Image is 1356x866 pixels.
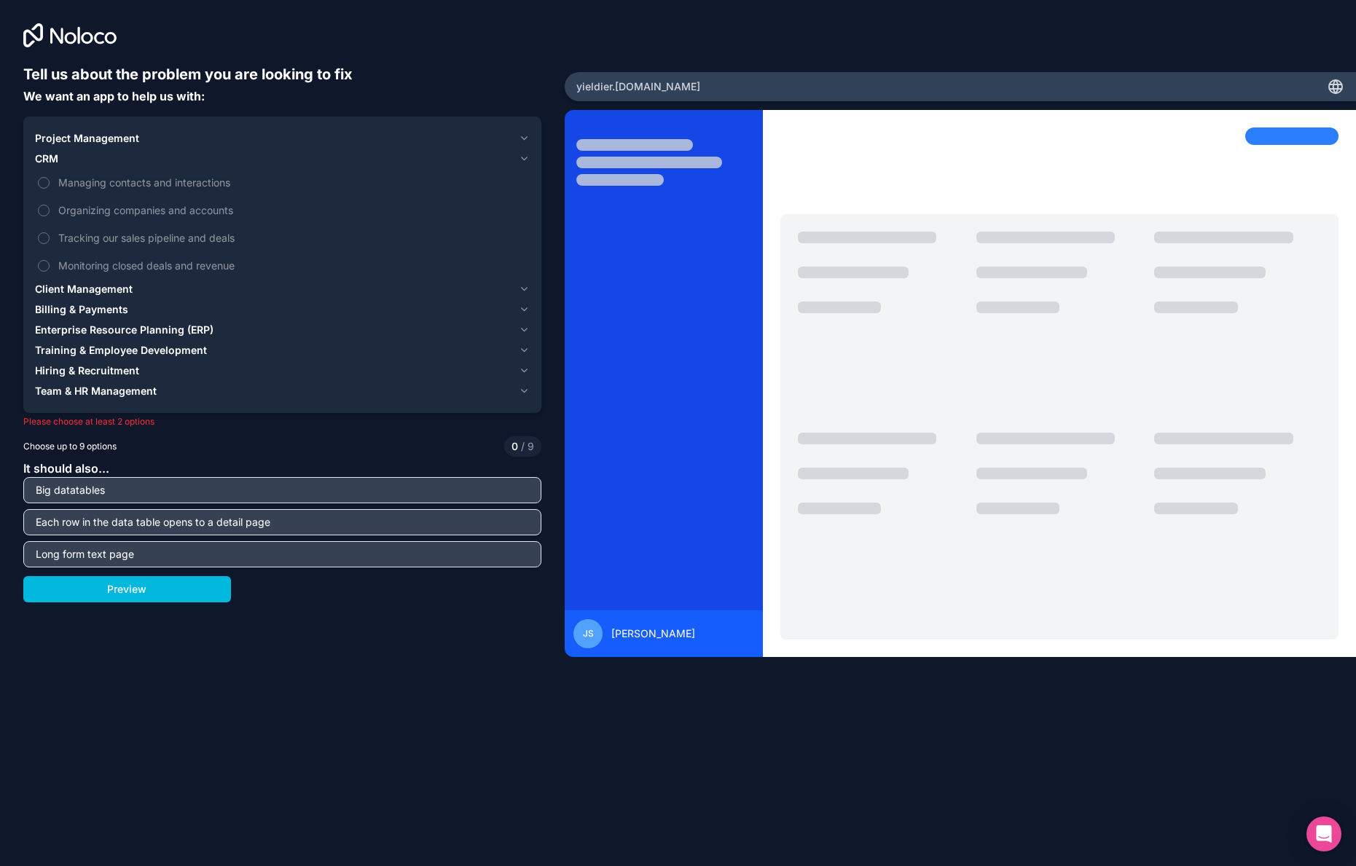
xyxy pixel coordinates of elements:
h6: Tell us about the problem you are looking to fix [23,64,541,84]
span: [PERSON_NAME] [611,626,695,641]
span: Billing & Payments [35,302,128,317]
span: Monitoring closed deals and revenue [58,258,527,273]
div: Open Intercom Messenger [1306,816,1341,851]
button: Team & HR Management [35,381,530,401]
button: Billing & Payments [35,299,530,320]
p: Please choose at least 2 options [23,416,541,428]
button: Organizing companies and accounts [38,205,50,216]
button: CRM [35,149,530,169]
button: Monitoring closed deals and revenue [38,260,50,272]
span: Hiring & Recruitment [35,363,139,378]
span: 0 [512,439,518,454]
button: Project Management [35,128,530,149]
span: Client Management [35,282,133,296]
button: Preview [23,576,231,602]
button: Training & Employee Development [35,340,530,361]
div: CRM [35,169,530,279]
span: We want an app to help us with: [23,89,205,103]
span: Training & Employee Development [35,343,207,358]
span: yieldier .[DOMAIN_NAME] [576,79,700,94]
span: / [521,440,525,452]
button: Client Management [35,279,530,299]
button: Managing contacts and interactions [38,177,50,189]
span: It should also... [23,461,109,476]
span: 9 [518,439,534,454]
button: Tracking our sales pipeline and deals [38,232,50,244]
span: Enterprise Resource Planning (ERP) [35,323,213,337]
span: Team & HR Management [35,384,157,398]
span: Choose up to 9 options [23,440,117,453]
span: Organizing companies and accounts [58,202,527,218]
button: Hiring & Recruitment [35,361,530,381]
span: Managing contacts and interactions [58,175,527,190]
span: Project Management [35,131,139,146]
span: JS [583,628,594,639]
span: Tracking our sales pipeline and deals [58,230,527,245]
span: CRM [35,151,58,166]
button: Enterprise Resource Planning (ERP) [35,320,530,340]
